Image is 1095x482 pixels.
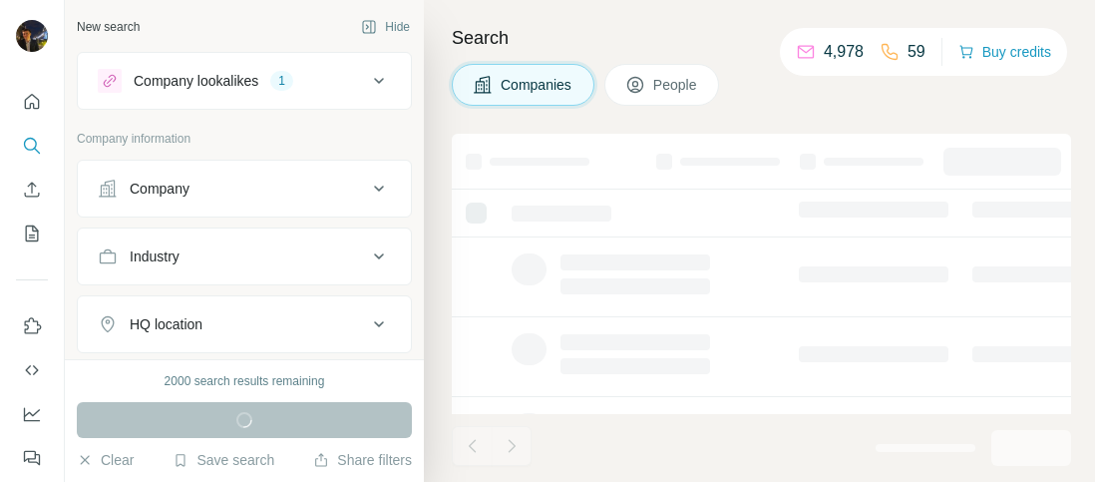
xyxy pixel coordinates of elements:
button: Industry [78,233,411,280]
div: 2000 search results remaining [165,372,325,390]
span: Companies [501,75,573,95]
button: Dashboard [16,396,48,432]
div: 1 [270,72,293,90]
div: New search [77,18,140,36]
button: Clear [77,450,134,470]
button: Company [78,165,411,213]
div: Company [130,179,189,199]
button: Hide [347,12,424,42]
button: My lists [16,216,48,251]
button: Quick start [16,84,48,120]
p: Company information [77,130,412,148]
p: 4,978 [824,40,864,64]
button: HQ location [78,300,411,348]
button: Enrich CSV [16,172,48,208]
p: 59 [908,40,925,64]
button: Company lookalikes1 [78,57,411,105]
div: HQ location [130,314,202,334]
span: People [653,75,699,95]
div: Company lookalikes [134,71,258,91]
button: Feedback [16,440,48,476]
img: Avatar [16,20,48,52]
div: Industry [130,246,180,266]
button: Search [16,128,48,164]
button: Share filters [313,450,412,470]
button: Buy credits [958,38,1051,66]
button: Use Surfe API [16,352,48,388]
button: Use Surfe on LinkedIn [16,308,48,344]
button: Save search [173,450,274,470]
h4: Search [452,24,1071,52]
